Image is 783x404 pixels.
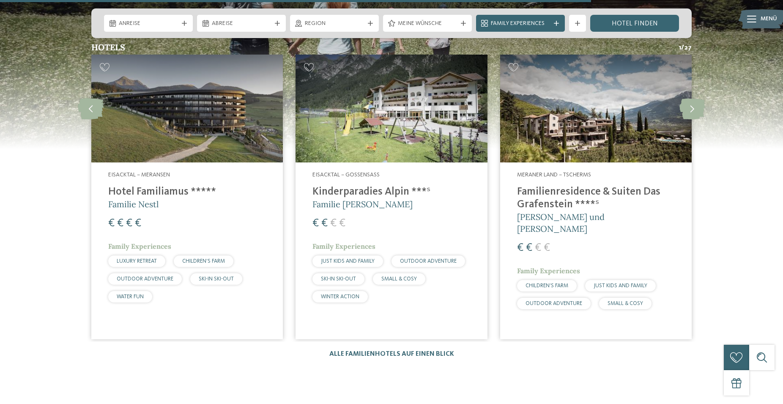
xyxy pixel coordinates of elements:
img: Kinderfreundliches Hotel in Südtirol mit Pool gesucht? [500,55,692,162]
span: SMALL & COSY [608,301,643,306]
span: SMALL & COSY [381,276,417,282]
span: 27 [684,43,692,52]
span: OUTDOOR ADVENTURE [526,301,582,306]
span: OUTDOOR ADVENTURE [117,276,173,282]
span: CHILDREN’S FARM [526,283,568,289]
span: Region [305,19,364,28]
h4: Kinderparadies Alpin ***ˢ [312,186,470,198]
span: LUXURY RETREAT [117,258,157,264]
span: Anreise [119,19,178,28]
a: Kinderfreundliches Hotel in Südtirol mit Pool gesucht? Eisacktal – Meransen Hotel Familiamus ****... [91,55,283,339]
img: Kinderparadies Alpin ***ˢ [296,55,487,162]
span: 1 [679,43,681,52]
span: [PERSON_NAME] und [PERSON_NAME] [517,212,605,234]
span: Family Experiences [312,242,375,250]
span: Eisacktal – Gossensass [312,172,380,178]
span: / [681,43,684,52]
span: € [135,218,141,229]
a: Hotel finden [590,15,679,32]
span: € [312,218,319,229]
span: Hotels [91,42,125,52]
span: € [535,242,541,253]
span: € [544,242,550,253]
a: Alle Familienhotels auf einen Blick [329,351,454,357]
span: Family Experiences [491,19,550,28]
span: Abreise [212,19,271,28]
span: € [117,218,123,229]
span: € [126,218,132,229]
span: € [108,218,115,229]
span: CHILDREN’S FARM [182,258,225,264]
span: Family Experiences [517,267,580,275]
span: WATER FUN [117,294,144,300]
span: Familie Nestl [108,199,159,209]
span: € [517,242,523,253]
h4: Familienresidence & Suiten Das Grafenstein ****ˢ [517,186,675,211]
span: Meine Wünsche [398,19,457,28]
img: Kinderfreundliches Hotel in Südtirol mit Pool gesucht? [91,55,283,162]
span: Family Experiences [108,242,171,250]
span: SKI-IN SKI-OUT [199,276,234,282]
span: Eisacktal – Meransen [108,172,170,178]
span: OUTDOOR ADVENTURE [400,258,457,264]
span: WINTER ACTION [321,294,359,300]
span: JUST KIDS AND FAMILY [321,258,375,264]
a: Kinderfreundliches Hotel in Südtirol mit Pool gesucht? Eisacktal – Gossensass Kinderparadies Alpi... [296,55,487,339]
span: Meraner Land – Tscherms [517,172,591,178]
span: € [339,218,345,229]
span: Familie [PERSON_NAME] [312,199,413,209]
a: Kinderfreundliches Hotel in Südtirol mit Pool gesucht? Meraner Land – Tscherms Familienresidence ... [500,55,692,339]
span: SKI-IN SKI-OUT [321,276,356,282]
span: € [526,242,532,253]
span: € [330,218,337,229]
span: € [321,218,328,229]
span: JUST KIDS AND FAMILY [594,283,647,289]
